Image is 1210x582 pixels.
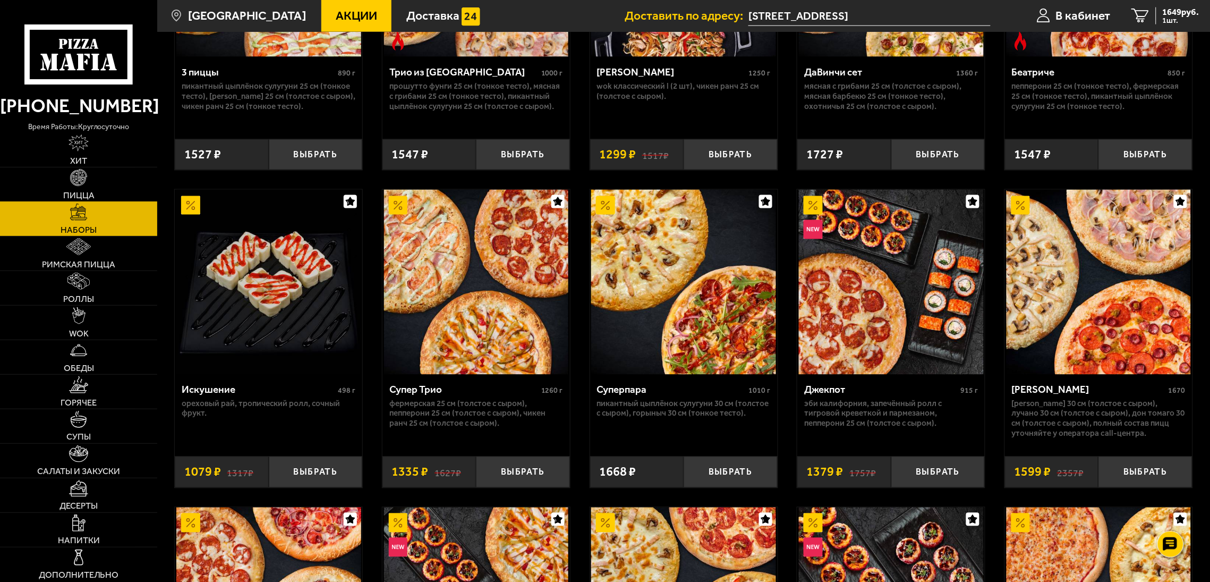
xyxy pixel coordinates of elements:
[642,148,669,161] s: 1517 ₽
[1168,69,1186,78] span: 850 г
[462,7,481,27] img: 15daf4d41897b9f0e9f617042186c801.svg
[1163,17,1199,24] span: 1 шт.
[804,220,823,239] img: Новинка
[597,399,771,419] p: Пикантный цыплёнок сулугуни 30 см (толстое с сыром), Горыныч 30 см (тонкое тесто).
[1056,10,1111,22] span: В кабинет
[797,190,985,375] a: АкционныйНовинкаДжекпот
[1012,81,1186,112] p: Пепперони 25 см (тонкое тесто), Фермерская 25 см (тонкое тесто), Пикантный цыплёнок сулугуни 25 с...
[338,386,355,395] span: 498 г
[63,295,94,303] span: Роллы
[182,399,355,419] p: Ореховый рай, Тропический ролл, Сочный фрукт.
[891,139,985,170] button: Выбрать
[227,466,254,479] s: 1317 ₽
[176,190,361,375] img: Искушение
[61,226,97,234] span: Наборы
[181,196,200,215] img: Акционный
[891,457,985,487] button: Выбрать
[850,466,876,479] s: 1757 ₽
[804,384,958,397] div: Джекпот
[1011,513,1030,533] img: Акционный
[684,139,778,170] button: Выбрать
[1012,66,1165,79] div: Беатриче
[1014,148,1051,161] span: 1547 ₽
[336,10,377,22] span: Акции
[389,66,539,79] div: Трио из [GEOGRAPHIC_DATA]
[391,148,428,161] span: 1547 ₽
[384,190,569,375] img: Супер Трио
[804,196,823,215] img: Акционный
[749,386,771,395] span: 1010 г
[684,457,778,487] button: Выбрать
[42,260,115,269] span: Римская пицца
[476,457,570,487] button: Выбрать
[389,538,408,557] img: Новинка
[1005,190,1192,375] a: АкционныйХет Трик
[63,191,95,200] span: Пицца
[1098,139,1192,170] button: Выбрать
[1057,466,1084,479] s: 2357 ₽
[591,190,776,375] img: Суперпара
[182,81,355,112] p: Пикантный цыплёнок сулугуни 25 см (тонкое тесто), [PERSON_NAME] 25 см (толстое с сыром), Чикен Ра...
[269,139,363,170] button: Выбрать
[59,502,98,510] span: Десерты
[269,457,363,487] button: Выбрать
[70,157,87,165] span: Хит
[596,196,615,215] img: Акционный
[596,513,615,533] img: Акционный
[804,81,978,112] p: Мясная с грибами 25 см (толстое с сыром), Мясная Барбекю 25 см (тонкое тесто), Охотничья 25 см (т...
[956,69,978,78] span: 1360 г
[748,6,991,26] input: Ваш адрес доставки
[37,467,120,476] span: Салаты и закуски
[389,399,563,429] p: Фермерская 25 см (толстое с сыром), Пепперони 25 см (толстое с сыром), Чикен Ранч 25 см (толстое ...
[807,148,843,161] span: 1727 ₽
[804,513,823,533] img: Акционный
[599,148,636,161] span: 1299 ₽
[389,384,539,397] div: Супер Трио
[406,10,459,22] span: Доставка
[625,10,748,22] span: Доставить по адресу:
[597,384,746,397] div: Суперпара
[599,466,636,479] span: 1668 ₽
[807,466,843,479] span: 1379 ₽
[1169,386,1186,395] span: 1670
[799,190,984,375] img: Джекпот
[389,513,408,533] img: Акционный
[338,69,355,78] span: 890 г
[1007,190,1191,375] img: Хет Трик
[389,81,563,112] p: Прошутто Фунги 25 см (тонкое тесто), Мясная с грибами 25 см (тонкое тесто), Пикантный цыплёнок су...
[189,10,307,22] span: [GEOGRAPHIC_DATA]
[590,190,778,375] a: АкционныйСуперпара
[389,32,408,51] img: Острое блюдо
[597,66,746,79] div: [PERSON_NAME]
[960,386,978,395] span: 915 г
[1012,384,1166,397] div: [PERSON_NAME]
[175,190,362,375] a: АкционныйИскушение
[181,513,200,533] img: Акционный
[382,190,570,375] a: АкционныйСупер Трио
[184,148,221,161] span: 1527 ₽
[476,139,570,170] button: Выбрать
[1011,32,1030,51] img: Острое блюдо
[61,399,97,407] span: Горячее
[1012,399,1186,440] p: [PERSON_NAME] 30 см (толстое с сыром), Лучано 30 см (толстое с сыром), Дон Томаго 30 см (толстое ...
[804,538,823,557] img: Новинка
[184,466,221,479] span: 1079 ₽
[541,69,563,78] span: 1000 г
[749,69,771,78] span: 1250 г
[69,330,89,338] span: WOK
[389,196,408,215] img: Акционный
[1163,7,1199,16] span: 1649 руб.
[58,536,100,545] span: Напитки
[597,81,771,102] p: Wok классический L (2 шт), Чикен Ранч 25 см (толстое с сыром).
[1014,466,1051,479] span: 1599 ₽
[541,386,563,395] span: 1260 г
[1011,196,1030,215] img: Акционный
[804,399,978,429] p: Эби Калифорния, Запечённый ролл с тигровой креветкой и пармезаном, Пепперони 25 см (толстое с сыр...
[391,466,428,479] span: 1335 ₽
[434,466,461,479] s: 1627 ₽
[182,66,335,79] div: 3 пиццы
[182,384,335,397] div: Искушение
[1098,457,1192,487] button: Выбрать
[804,66,953,79] div: ДаВинчи сет
[39,571,119,579] span: Дополнительно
